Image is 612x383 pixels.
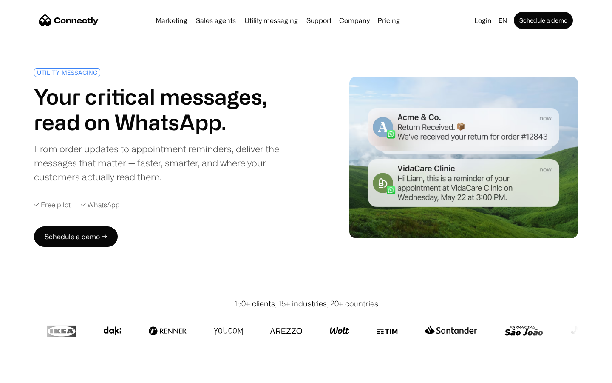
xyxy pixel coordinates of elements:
a: Pricing [374,17,403,24]
a: Marketing [152,17,191,24]
div: Company [339,14,370,26]
ul: Language list [17,368,51,380]
div: 150+ clients, 15+ industries, 20+ countries [234,298,378,309]
a: home [39,14,99,27]
div: From order updates to appointment reminders, deliver the messages that matter — faster, smarter, ... [34,142,303,184]
a: Schedule a demo [514,12,573,29]
a: Support [303,17,335,24]
div: UTILITY MESSAGING [37,69,97,76]
div: ✓ Free pilot [34,201,71,209]
div: Company [337,14,372,26]
div: ✓ WhatsApp [81,201,120,209]
div: en [499,14,507,26]
h1: Your critical messages, read on WhatsApp. [34,84,303,135]
a: Schedule a demo → [34,226,118,247]
a: Sales agents [193,17,239,24]
a: Login [471,14,495,26]
div: en [495,14,512,26]
aside: Language selected: English [8,367,51,380]
a: Utility messaging [241,17,301,24]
